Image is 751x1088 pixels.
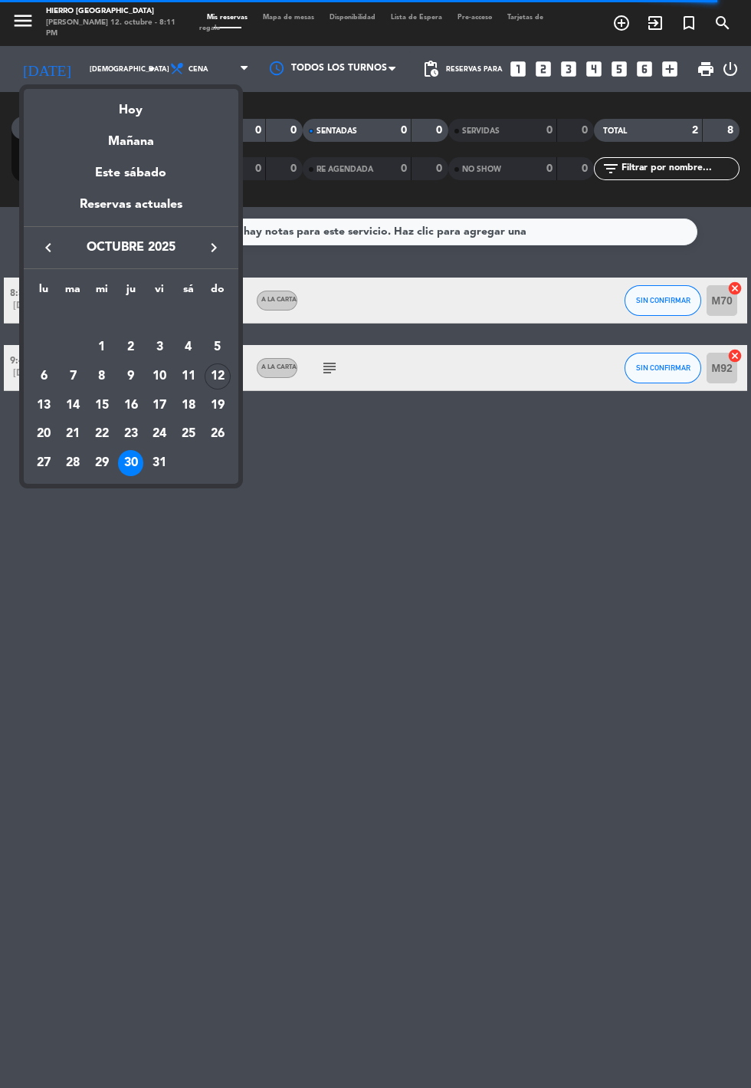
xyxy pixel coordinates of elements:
i: keyboard_arrow_left [39,238,57,257]
th: viernes [145,281,174,304]
td: 25 de octubre de 2025 [174,420,203,449]
th: lunes [30,281,59,304]
td: 26 de octubre de 2025 [203,420,232,449]
div: 23 [118,422,144,448]
div: 10 [146,363,172,390]
td: 6 de octubre de 2025 [30,362,59,391]
div: Este sábado [24,152,238,195]
div: 30 [118,450,144,476]
div: 26 [205,422,231,448]
td: 2 de octubre de 2025 [116,334,146,363]
div: 29 [89,450,115,476]
td: 20 de octubre de 2025 [30,420,59,449]
td: 30 de octubre de 2025 [116,449,146,478]
td: 21 de octubre de 2025 [58,420,87,449]
div: 7 [60,363,86,390]
div: 15 [89,393,115,419]
td: 12 de octubre de 2025 [203,362,232,391]
div: 31 [146,450,172,476]
td: 17 de octubre de 2025 [145,391,174,420]
td: 28 de octubre de 2025 [58,449,87,478]
div: 28 [60,450,86,476]
td: 16 de octubre de 2025 [116,391,146,420]
div: 8 [89,363,115,390]
td: 22 de octubre de 2025 [87,420,116,449]
div: 4 [175,334,202,360]
div: 3 [146,334,172,360]
div: 27 [31,450,57,476]
td: 14 de octubre de 2025 [58,391,87,420]
td: 11 de octubre de 2025 [174,362,203,391]
td: 7 de octubre de 2025 [58,362,87,391]
th: miércoles [87,281,116,304]
div: 11 [175,363,202,390]
th: martes [58,281,87,304]
td: OCT. [30,304,232,334]
div: Hoy [24,89,238,120]
span: octubre 2025 [62,238,200,258]
div: 9 [118,363,144,390]
div: 19 [205,393,231,419]
i: keyboard_arrow_right [205,238,223,257]
th: domingo [203,281,232,304]
div: 17 [146,393,172,419]
div: 18 [175,393,202,419]
td: 15 de octubre de 2025 [87,391,116,420]
div: 24 [146,422,172,448]
td: 31 de octubre de 2025 [145,449,174,478]
div: Reservas actuales [24,195,238,226]
div: 25 [175,422,202,448]
div: 22 [89,422,115,448]
td: 27 de octubre de 2025 [30,449,59,478]
div: 16 [118,393,144,419]
div: 14 [60,393,86,419]
td: 29 de octubre de 2025 [87,449,116,478]
div: 21 [60,422,86,448]
div: 6 [31,363,57,390]
td: 10 de octubre de 2025 [145,362,174,391]
th: jueves [116,281,146,304]
td: 8 de octubre de 2025 [87,362,116,391]
div: 13 [31,393,57,419]
td: 1 de octubre de 2025 [87,334,116,363]
button: keyboard_arrow_right [200,238,228,258]
button: keyboard_arrow_left [34,238,62,258]
td: 19 de octubre de 2025 [203,391,232,420]
div: 5 [205,334,231,360]
th: sábado [174,281,203,304]
div: 1 [89,334,115,360]
td: 9 de octubre de 2025 [116,362,146,391]
td: 18 de octubre de 2025 [174,391,203,420]
td: 13 de octubre de 2025 [30,391,59,420]
div: 20 [31,422,57,448]
div: Mañana [24,120,238,152]
td: 5 de octubre de 2025 [203,334,232,363]
td: 4 de octubre de 2025 [174,334,203,363]
td: 24 de octubre de 2025 [145,420,174,449]
div: 2 [118,334,144,360]
td: 23 de octubre de 2025 [116,420,146,449]
td: 3 de octubre de 2025 [145,334,174,363]
div: 12 [205,363,231,390]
